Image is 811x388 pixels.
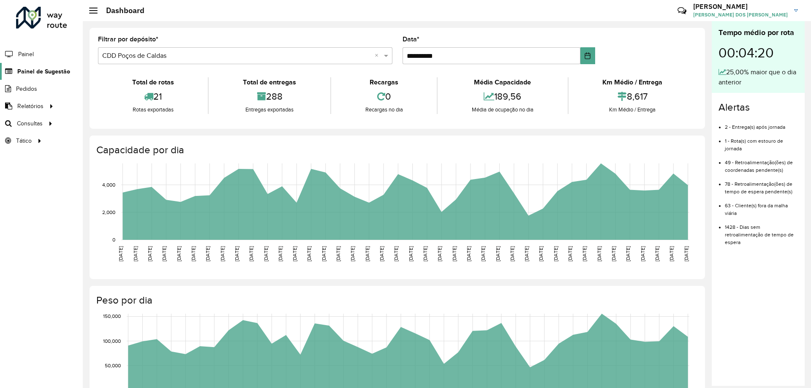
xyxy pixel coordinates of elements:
h4: Alertas [718,101,798,114]
text: [DATE] [234,246,239,261]
text: [DATE] [205,246,210,261]
text: [DATE] [248,246,254,261]
div: 25,00% maior que o dia anterior [718,67,798,87]
div: Total de entregas [211,77,328,87]
li: 49 - Retroalimentação(ões) de coordenadas pendente(s) [725,152,798,174]
text: 50,000 [105,363,121,368]
span: Consultas [17,119,43,128]
span: Clear all [375,51,382,61]
span: Painel de Sugestão [17,67,70,76]
text: 2,000 [102,209,115,215]
text: [DATE] [350,246,355,261]
text: [DATE] [567,246,573,261]
text: [DATE] [422,246,428,261]
div: 8,617 [571,87,694,106]
div: Recargas no dia [333,106,435,114]
text: [DATE] [393,246,399,261]
text: [DATE] [480,246,486,261]
text: [DATE] [161,246,167,261]
text: [DATE] [683,246,689,261]
text: [DATE] [335,246,341,261]
li: 1428 - Dias sem retroalimentação de tempo de espera [725,217,798,246]
text: [DATE] [437,246,442,261]
text: [DATE] [147,246,152,261]
text: [DATE] [582,246,587,261]
text: 100,000 [103,338,121,344]
text: [DATE] [611,246,616,261]
span: Tático [16,136,32,145]
text: [DATE] [379,246,384,261]
h4: Peso por dia [96,294,697,307]
text: [DATE] [263,246,269,261]
li: 63 - Cliente(s) fora da malha viária [725,195,798,217]
div: Média Capacidade [440,77,565,87]
li: 78 - Retroalimentação(ões) de tempo de espera pendente(s) [725,174,798,195]
text: 4,000 [102,182,115,187]
text: [DATE] [495,246,501,261]
text: [DATE] [191,246,196,261]
span: [PERSON_NAME] DOS [PERSON_NAME] [693,11,788,19]
div: Média de ocupação no dia [440,106,565,114]
text: [DATE] [452,246,457,261]
text: [DATE] [176,246,182,261]
div: Km Médio / Entrega [571,106,694,114]
h2: Dashboard [98,6,144,15]
text: [DATE] [278,246,283,261]
text: [DATE] [553,246,558,261]
span: Pedidos [16,84,37,93]
h3: [PERSON_NAME] [693,3,788,11]
div: Km Médio / Entrega [571,77,694,87]
div: 0 [333,87,435,106]
text: [DATE] [669,246,674,261]
text: [DATE] [133,246,138,261]
text: [DATE] [365,246,370,261]
text: [DATE] [466,246,471,261]
div: 21 [100,87,206,106]
h4: Capacidade por dia [96,144,697,156]
text: [DATE] [640,246,645,261]
text: [DATE] [625,246,631,261]
text: [DATE] [654,246,660,261]
li: 1 - Rota(s) com estouro de jornada [725,131,798,152]
div: Recargas [333,77,435,87]
div: Rotas exportadas [100,106,206,114]
text: 150,000 [103,314,121,319]
div: 189,56 [440,87,565,106]
text: [DATE] [408,246,414,261]
div: Tempo médio por rota [718,27,798,38]
span: Painel [18,50,34,59]
text: [DATE] [321,246,327,261]
text: [DATE] [292,246,297,261]
a: Contato Rápido [673,2,691,20]
text: 0 [112,237,115,242]
div: Entregas exportadas [211,106,328,114]
button: Choose Date [580,47,595,64]
text: [DATE] [509,246,515,261]
text: [DATE] [524,246,529,261]
text: [DATE] [118,246,123,261]
text: [DATE] [220,246,225,261]
div: 288 [211,87,328,106]
text: [DATE] [306,246,312,261]
div: Total de rotas [100,77,206,87]
text: [DATE] [538,246,544,261]
div: 00:04:20 [718,38,798,67]
label: Filtrar por depósito [98,34,158,44]
li: 2 - Entrega(s) após jornada [725,117,798,131]
text: [DATE] [596,246,602,261]
label: Data [403,34,419,44]
span: Relatórios [17,102,44,111]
